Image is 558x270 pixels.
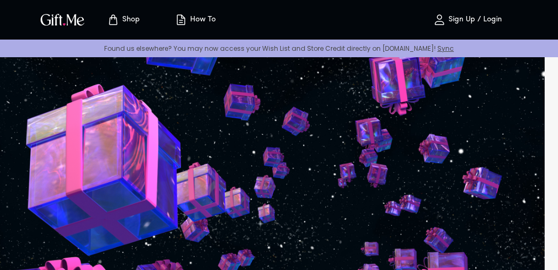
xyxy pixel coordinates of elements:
[37,13,88,26] button: GiftMe Logo
[120,16,140,25] p: Shop
[187,16,216,25] p: How To
[414,3,521,37] button: Sign Up / Login
[166,3,224,37] button: How To
[94,3,153,37] button: Store page
[446,16,502,25] p: Sign Up / Login
[38,12,87,27] img: GiftMe Logo
[437,44,454,53] a: Sync
[175,13,187,26] img: how-to.svg
[9,44,549,53] p: Found us elsewhere? You may now access your Wish List and Store Credit directly on [DOMAIN_NAME]!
